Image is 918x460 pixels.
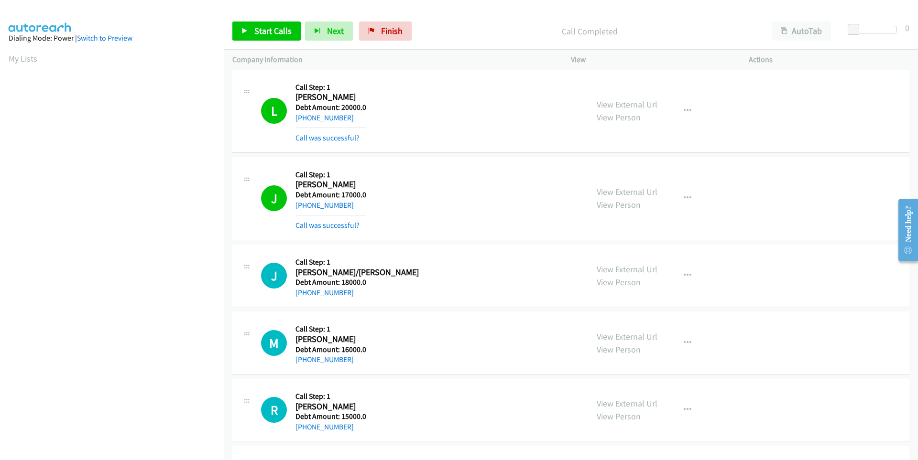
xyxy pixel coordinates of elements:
[261,330,287,356] h1: M
[295,113,354,122] a: [PHONE_NUMBER]
[77,33,132,43] a: Switch to Preview
[9,53,37,64] a: My Lists
[295,278,419,287] h5: Debt Amount: 18000.0
[359,21,412,41] a: Finish
[890,192,918,268] iframe: Resource Center
[295,170,366,180] h5: Call Step: 1
[295,92,366,103] h2: [PERSON_NAME]
[597,186,657,197] a: View External Url
[597,99,657,110] a: View External Url
[9,32,215,44] div: Dialing Mode: Power |
[852,26,896,33] div: Delay between calls (in seconds)
[597,331,657,342] a: View External Url
[232,21,301,41] a: Start Calls
[295,412,366,421] h5: Debt Amount: 15000.0
[425,25,754,38] p: Call Completed
[261,263,287,289] h1: J
[597,277,641,288] a: View Person
[295,422,354,431] a: [PHONE_NUMBER]
[597,199,641,210] a: View Person
[295,221,360,230] a: Call was successful?
[261,263,287,289] div: The call is yet to be attempted
[295,324,366,334] h5: Call Step: 1
[597,398,657,409] a: View External Url
[905,21,909,34] div: 0
[295,257,419,267] h5: Call Step: 1
[232,54,554,65] p: Company Information
[261,397,287,423] div: The call is yet to be attempted
[295,179,366,190] h2: [PERSON_NAME]
[597,112,641,123] a: View Person
[749,54,909,65] p: Actions
[597,264,657,275] a: View External Url
[381,25,403,36] span: Finish
[772,21,831,41] button: AutoTab
[254,25,292,36] span: Start Calls
[261,185,287,211] h1: J
[295,103,366,112] h5: Debt Amount: 20000.0
[597,411,641,422] a: View Person
[295,201,354,210] a: [PHONE_NUMBER]
[327,25,344,36] span: Next
[295,190,366,200] h5: Debt Amount: 17000.0
[597,344,641,355] a: View Person
[571,54,732,65] p: View
[295,401,366,412] h2: [PERSON_NAME]
[295,267,419,278] h2: [PERSON_NAME]/[PERSON_NAME]
[261,397,287,423] h1: R
[295,133,360,142] a: Call was successful?
[295,355,354,364] a: [PHONE_NUMBER]
[295,83,366,92] h5: Call Step: 1
[261,98,287,124] h1: L
[295,392,366,401] h5: Call Step: 1
[295,288,354,297] a: [PHONE_NUMBER]
[295,345,366,354] h5: Debt Amount: 16000.0
[305,21,353,41] button: Next
[295,334,366,345] h2: [PERSON_NAME]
